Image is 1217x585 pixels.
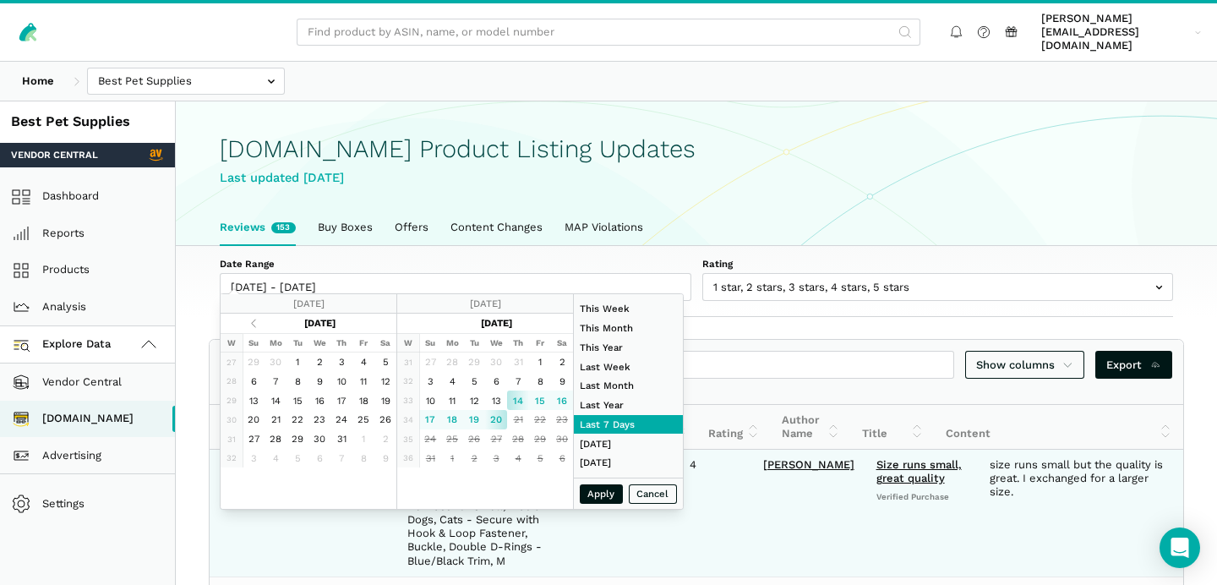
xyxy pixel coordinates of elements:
td: 7 [507,372,529,391]
td: 32 [221,449,243,468]
td: 3 [485,449,507,468]
td: 7 [330,449,352,468]
td: 6 [551,449,573,468]
li: Last Month [574,376,683,396]
a: [PERSON_NAME][EMAIL_ADDRESS][DOMAIN_NAME] [1036,9,1207,56]
td: 11 [441,391,463,410]
td: 28 [221,372,243,391]
td: 8 [287,372,308,391]
td: 12 [374,372,396,391]
label: Date Range [220,257,691,271]
td: 1 [352,429,374,449]
td: 4 [265,449,287,468]
th: Fr [352,333,374,353]
th: Author Name: activate to sort column ascending [771,405,851,450]
td: 14 [265,391,287,410]
td: 35 [397,429,419,449]
td: 2 [308,353,330,372]
td: 25 [352,410,374,429]
td: 3 [419,372,441,391]
div: Last updated [DATE] [220,168,1173,188]
th: [DATE] [441,314,551,333]
td: 9 [308,372,330,391]
td: 11 [352,372,374,391]
td: [DATE] [210,450,297,577]
input: Find product by ASIN, name, or model number [297,19,920,46]
div: Showing 1 to 10 of 153 reviews [210,382,1183,404]
td: 2 [374,429,396,449]
td: 33 [397,391,419,410]
span: Verified Purchase [876,491,968,502]
a: Export [1095,351,1172,379]
td: 16 [308,391,330,410]
td: 28 [441,353,463,372]
th: Sa [374,333,396,353]
th: Rating: activate to sort column ascending [697,405,771,450]
td: 20 [485,410,507,429]
td: 3 [330,353,352,372]
td: 23 [551,410,573,429]
td: 29 [529,429,551,449]
span: Vendor Central [11,148,98,161]
span: Explore Data [17,335,112,355]
td: 27 [419,353,441,372]
th: We [485,333,507,353]
td: 3 [243,449,265,468]
td: 21 [507,410,529,429]
td: 5 [287,449,308,468]
th: Mo [265,333,287,353]
button: Cancel [629,484,678,504]
th: Sa [551,333,573,353]
td: 25 [441,429,463,449]
li: This Month [574,319,683,338]
td: 14 [507,391,529,410]
th: Date: activate to sort column ascending [210,405,297,450]
th: Content: activate to sort column ascending [935,405,1183,450]
td: 26 [374,410,396,429]
a: Offers [384,210,439,245]
th: Tu [287,333,308,353]
td: 7 [265,372,287,391]
th: Su [243,333,265,353]
td: 27 [221,353,243,372]
td: 4 [679,450,752,577]
td: 1 [441,449,463,468]
span: Show columns [976,357,1074,374]
td: 30 [485,353,507,372]
td: 5 [463,372,485,391]
input: Best Pet Supplies [87,68,285,96]
td: 18 [441,410,463,429]
a: Show columns [965,351,1085,379]
td: 28 [507,429,529,449]
li: This Week [574,299,683,319]
th: Th [330,333,352,353]
td: 32 [397,372,419,391]
td: 29 [243,353,265,372]
td: 2 [463,449,485,468]
td: 29 [221,391,243,410]
td: 5 [374,353,396,372]
td: 9 [551,372,573,391]
li: Last 7 Days [574,415,683,435]
td: 23 [308,410,330,429]
a: Reviews153 [209,210,307,245]
th: W [221,333,243,353]
td: 30 [221,410,243,429]
td: 18 [352,391,374,410]
a: Buy Boxes [307,210,384,245]
td: 2 [551,353,573,372]
td: 15 [287,391,308,410]
th: Title: activate to sort column ascending [851,405,935,450]
td: 4 [507,449,529,468]
span: Export [1106,357,1161,374]
th: [DATE] [265,314,374,333]
th: We [308,333,330,353]
td: 31 [397,353,419,372]
a: [PERSON_NAME] [763,458,854,471]
td: 30 [551,429,573,449]
h1: [DOMAIN_NAME] Product Listing Updates [220,135,1173,163]
td: 31 [330,429,352,449]
td: 26 [463,429,485,449]
td: 31 [419,449,441,468]
td: 27 [243,429,265,449]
